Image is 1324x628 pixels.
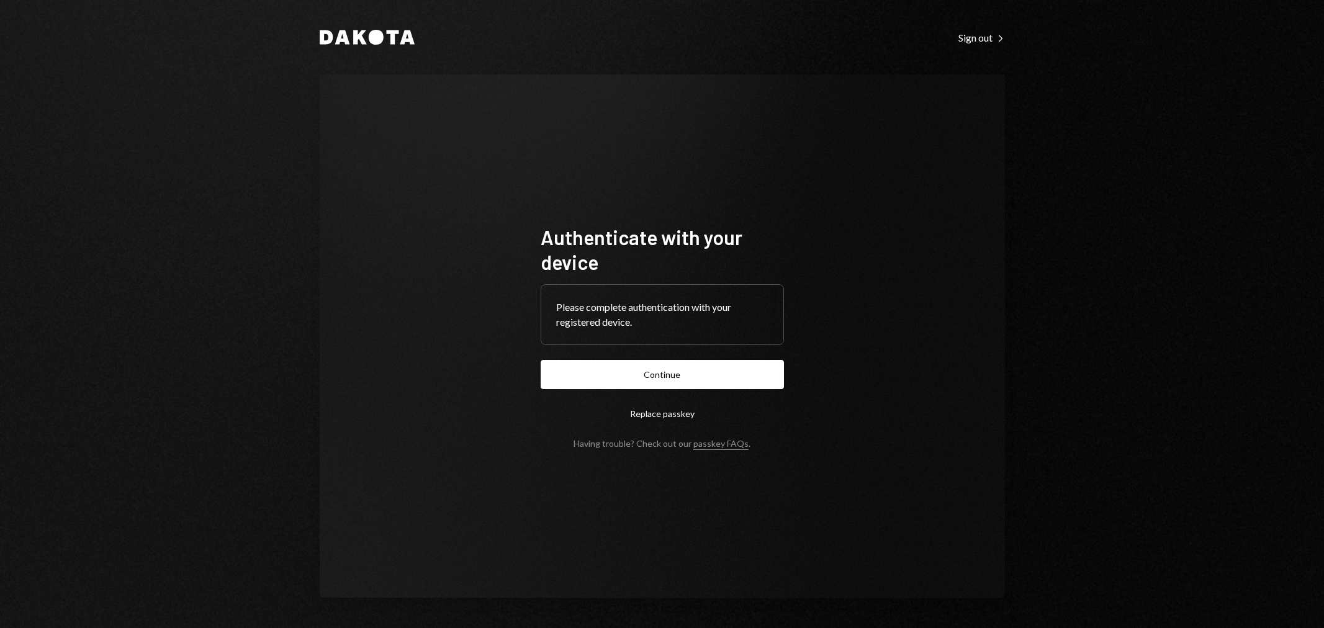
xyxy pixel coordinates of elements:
[574,438,750,449] div: Having trouble? Check out our .
[541,399,784,428] button: Replace passkey
[958,30,1005,44] a: Sign out
[958,32,1005,44] div: Sign out
[556,300,768,330] div: Please complete authentication with your registered device.
[693,438,749,450] a: passkey FAQs
[541,225,784,274] h1: Authenticate with your device
[541,360,784,389] button: Continue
